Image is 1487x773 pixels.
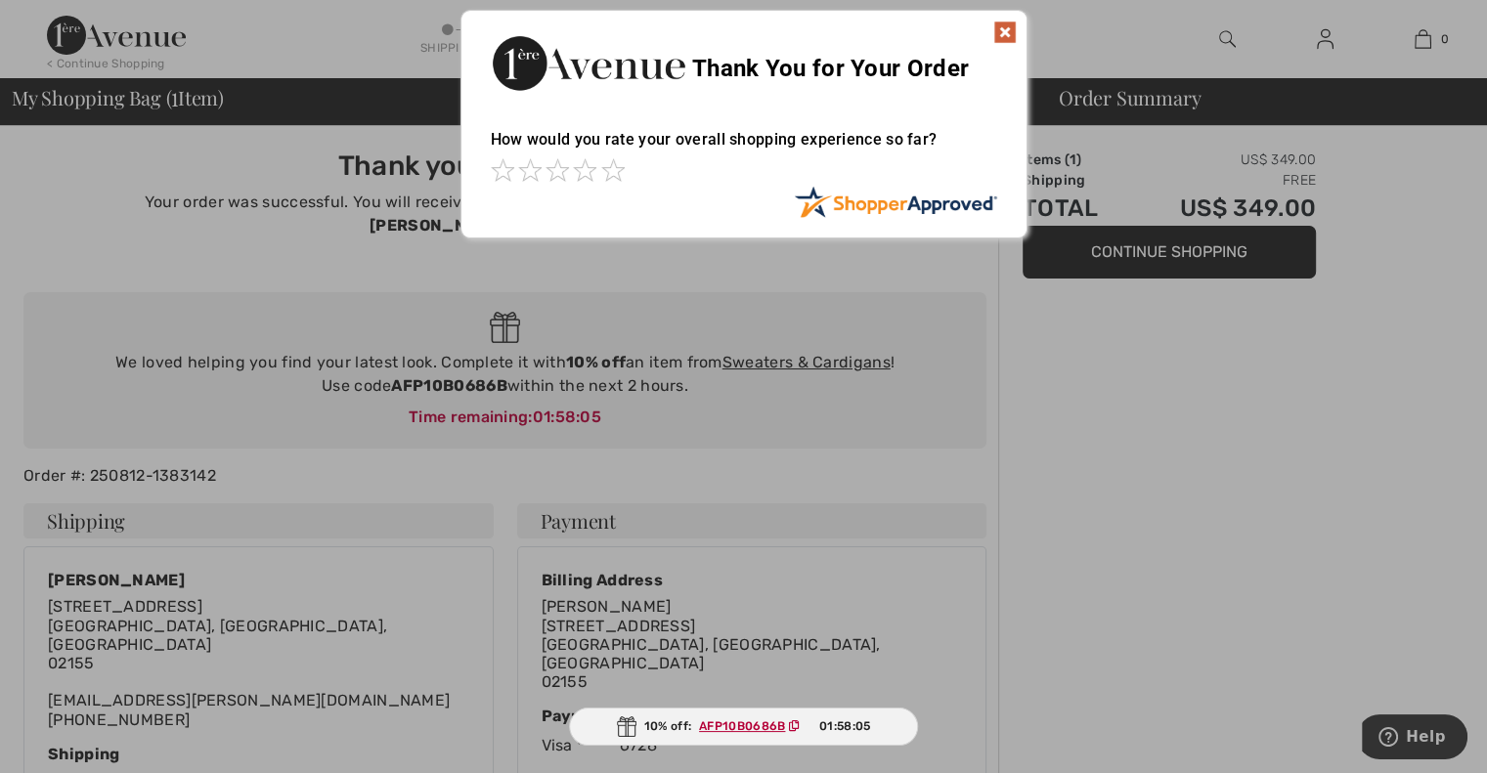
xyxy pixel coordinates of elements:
[569,708,919,746] div: 10% off:
[819,717,870,735] span: 01:58:05
[491,30,686,96] img: Thank You for Your Order
[993,21,1017,44] img: x
[491,110,997,186] div: How would you rate your overall shopping experience so far?
[617,716,636,737] img: Gift.svg
[44,14,84,31] span: Help
[692,55,969,82] span: Thank You for Your Order
[699,719,785,733] ins: AFP10B0686B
